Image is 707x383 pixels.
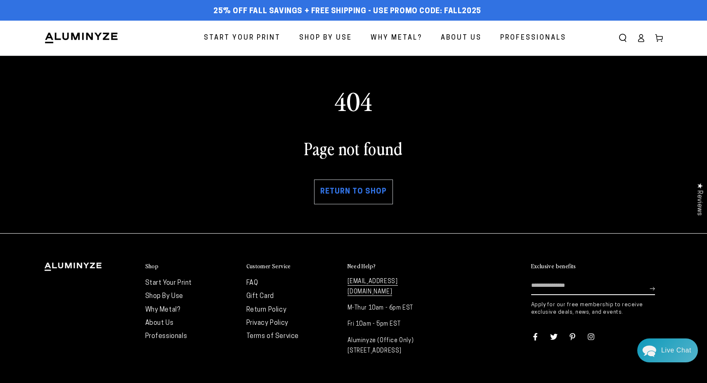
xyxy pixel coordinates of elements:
div: Chat widget toggle [637,338,698,362]
div: Click to open Judge.me floating reviews tab [691,176,707,222]
a: About Us [145,320,174,326]
a: Return Policy [246,307,287,313]
a: Terms of Service [246,333,299,340]
p: Fri 10am - 5pm EST [348,319,440,329]
a: Professionals [145,333,187,340]
span: 25% off FALL Savings + Free Shipping - Use Promo Code: FALL2025 [213,7,481,16]
a: Why Metal? [145,307,180,313]
p: Aluminyze (Office Only) [STREET_ADDRESS] [348,336,440,356]
h2: Need Help? [348,262,376,270]
p: M-Thur 10am - 6pm EST [348,303,440,313]
img: Aluminyze [44,32,118,44]
span: About Us [441,32,482,44]
a: Shop By Use [293,27,358,49]
summary: Need Help? [348,262,440,270]
h2: Exclusive benefits [531,262,576,270]
h2: Customer Service [246,262,291,270]
summary: Customer Service [246,262,339,270]
div: Contact Us Directly [661,338,691,362]
a: FAQ [246,280,258,286]
h2: Shop [145,262,159,270]
a: Shop By Use [145,293,184,300]
a: Start Your Print [145,280,192,286]
a: Return to shop [314,180,393,204]
a: Start Your Print [198,27,287,49]
span: Professionals [500,32,566,44]
a: About Us [435,27,488,49]
summary: Shop [145,262,238,270]
a: [EMAIL_ADDRESS][DOMAIN_NAME] [348,279,398,296]
div: 404 [44,85,663,117]
span: Why Metal? [371,32,422,44]
summary: Exclusive benefits [531,262,663,270]
button: Subscribe [650,277,655,301]
a: Gift Card [246,293,274,300]
summary: Search our site [614,29,632,47]
a: Privacy Policy [246,320,288,326]
span: Start Your Print [204,32,281,44]
h1: Page not found [44,137,663,159]
p: Apply for our free membership to receive exclusive deals, news, and events. [531,301,663,316]
span: Shop By Use [299,32,352,44]
a: Professionals [494,27,572,49]
a: Why Metal? [364,27,428,49]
